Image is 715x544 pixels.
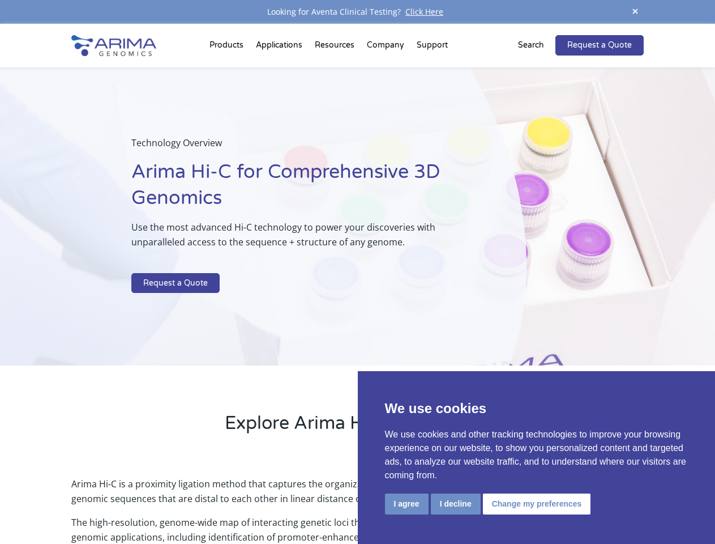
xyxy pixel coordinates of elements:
h1: Arima Hi-C for Comprehensive 3D Genomics [131,159,469,220]
a: Request a Quote [131,273,220,294]
img: Arima-Genomics-logo [71,35,156,56]
button: I agree [385,494,429,515]
p: Use the most advanced Hi-C technology to power your discoveries with unparalleled access to the s... [131,220,469,258]
button: I decline [431,494,481,515]
p: We use cookies and other tracking technologies to improve your browsing experience on our website... [385,428,688,482]
div: Looking for Aventa Clinical Testing? [71,5,643,19]
h2: Explore Arima Hi-C Technology [71,411,643,445]
a: Click Here [401,6,448,17]
a: Request a Quote [555,35,644,56]
button: Change my preferences [483,494,591,515]
p: We use cookies [385,398,688,419]
p: Technology Overview [131,135,469,159]
p: Search [518,38,544,53]
p: Arima Hi-C is a proximity ligation method that captures the organizational structure of chromatin... [71,477,643,515]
